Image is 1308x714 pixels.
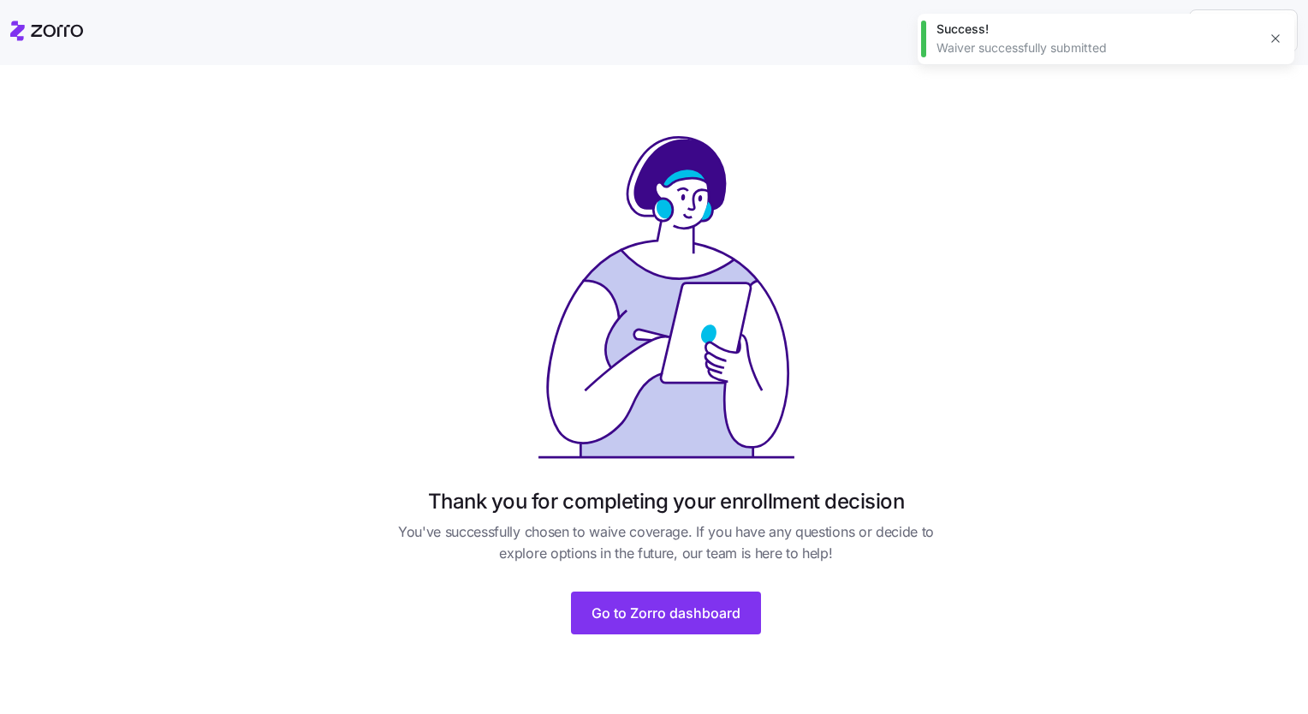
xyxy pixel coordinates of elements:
[380,521,952,564] span: You've successfully chosen to waive coverage. If you have any questions or decide to explore opti...
[936,39,1257,57] div: Waiver successfully submitted
[936,21,1257,38] div: Success!
[571,592,761,634] button: Go to Zorro dashboard
[428,488,904,515] h1: Thank you for completing your enrollment decision
[592,603,740,623] span: Go to Zorro dashboard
